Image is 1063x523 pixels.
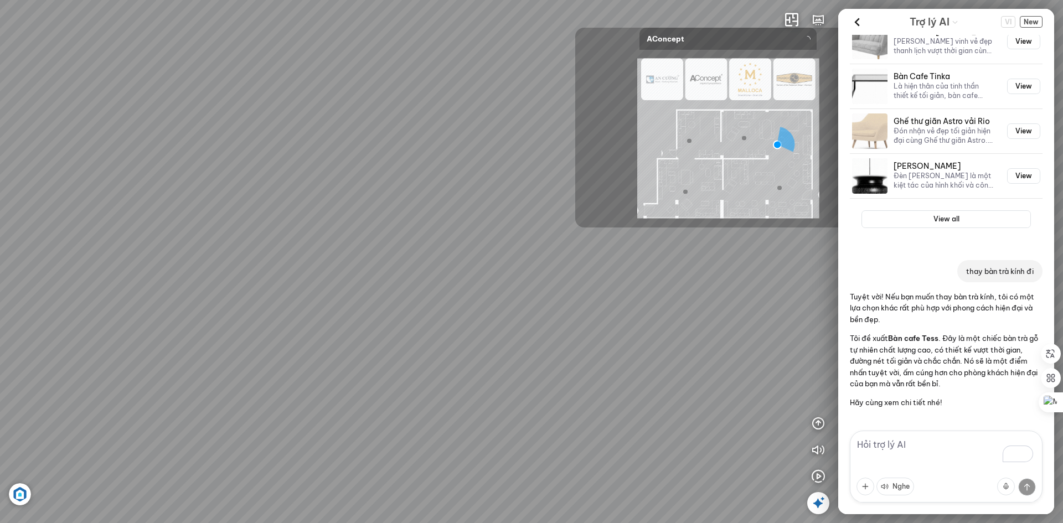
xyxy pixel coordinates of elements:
[850,431,1043,503] textarea: To enrich screen reader interactions, please activate Accessibility in Grammarly extension settings
[852,113,887,149] img: Ghế thư giãn Astro vải Rio
[1007,168,1040,184] button: View
[850,333,1043,389] p: Tôi đề xuất . Đây là một chiếc bàn trà gỗ tự nhiên chất lượng cao, có thiết kế vượt thời gian, đư...
[888,334,938,343] span: Bàn cafe Tess
[9,483,31,505] img: Artboard_6_4x_1_F4RHW9YJWHU.jpg
[852,69,887,104] img: Bàn Cafe Tinka
[894,162,994,171] h3: [PERSON_NAME]
[910,13,958,30] div: AI Guide options
[966,266,1034,277] p: thay bàn trà kính đi
[910,14,950,30] span: Trợ lý AI
[850,291,1043,325] p: Tuyệt vời! Nếu bạn muốn thay bàn trà kính, tôi có một lựa chọn khác rất phù hợp với phong cách hi...
[1007,79,1040,94] button: View
[894,72,994,81] h3: Bàn Cafe Tinka
[876,478,914,495] button: Nghe
[894,81,994,101] p: Là hiện thân của tinh thần thiết kế tối giản, bàn cafe Tinka là một tuyệt tác của sự đơn giản và ...
[861,210,1031,228] button: View all
[850,397,1043,408] p: Hãy cùng xem chi tiết nhé!
[1007,34,1040,49] button: View
[1001,16,1015,28] button: Change language
[894,117,994,126] h3: Ghế thư giãn Astro vải Rio
[1020,16,1043,28] button: New Chat
[647,28,809,50] span: AConcept
[894,126,994,146] p: Đón nhận vẻ đẹp tối giản hiện đại cùng Ghế thư giãn Astro. Với phom dáng ôm nhẹ nhàng và kết cấu ...
[1001,16,1015,28] span: VI
[894,37,994,56] p: [PERSON_NAME] vinh vẻ đẹp thanh lịch vượt thời gian cùng [PERSON_NAME]. Thiết kế chần nút cổ điển...
[1020,16,1043,28] span: New
[1007,123,1040,139] button: View
[852,24,887,59] img: Sofa 3 chỗ Jonna vải Holly
[852,158,887,194] img: Đèn trần Reno
[894,171,994,190] p: Đèn [PERSON_NAME] là một kiệt tác của hình khối và công năng, hòa quyện giữa sự đơn giản của phon...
